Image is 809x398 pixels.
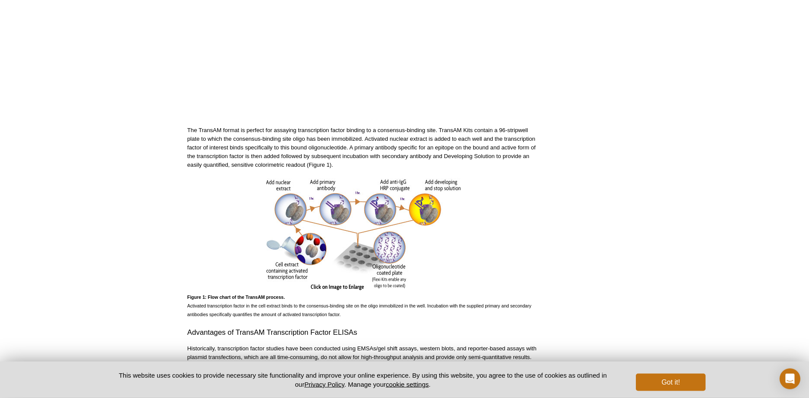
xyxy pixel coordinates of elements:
button: Got it! [636,374,705,391]
span: Activated transcription factor in the cell extract binds to the consensus-binding site on the oli... [187,294,532,317]
p: The TransAM format is perfect for assaying transcription factor binding to a consensus-binding si... [187,126,540,169]
div: Open Intercom Messenger [780,369,800,389]
h2: Advantages of TransAM Transcription Factor ELISAs [187,327,540,338]
p: This website uses cookies to provide necessary site functionality and improve your online experie... [104,371,622,389]
p: Historically, transcription factor studies have been conducted using EMSAs/gel shift assays, west... [187,344,540,362]
strong: Figure 1: Flow chart of the TransAM process. [187,294,285,300]
img: Flow chart of the TransAM DNA binding transcription factor ELISA method for measurement of activa... [266,178,461,290]
a: Privacy Policy [304,381,344,388]
button: cookie settings [386,381,429,388]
